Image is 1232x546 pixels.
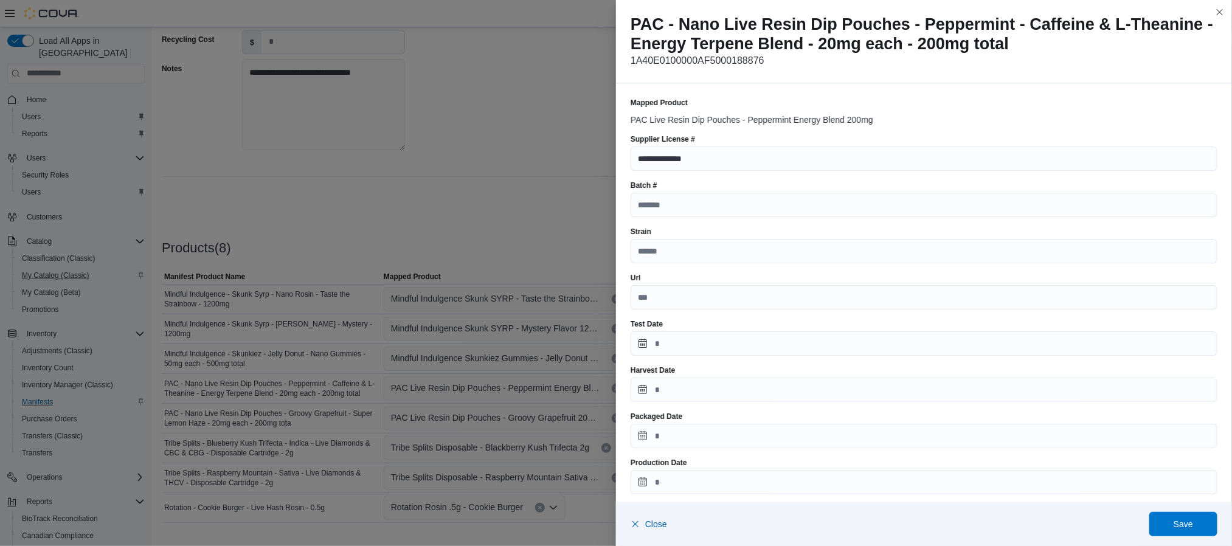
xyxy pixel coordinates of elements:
[1213,5,1227,19] button: Close this dialog
[631,273,641,283] label: Url
[631,470,1217,494] input: Press the down key to open a popover containing a calendar.
[631,458,687,468] label: Production Date
[631,331,1217,356] input: Press the down key to open a popover containing a calendar.
[631,319,663,329] label: Test Date
[631,98,688,108] label: Mapped Product
[631,15,1217,54] h2: PAC - Nano Live Resin Dip Pouches - Peppermint - Caffeine & L-Theanine - Energy Terpene Blend - 2...
[631,512,667,536] button: Close
[631,110,1217,125] div: PAC Live Resin Dip Pouches - Peppermint Energy Blend 200mg
[631,181,657,190] label: Batch #
[631,412,682,421] label: Packaged Date
[631,378,1217,402] input: Press the down key to open a popover containing a calendar.
[645,518,667,530] span: Close
[631,54,1217,68] p: 1A40E0100000AF5000188876
[1174,518,1193,530] span: Save
[631,134,695,144] label: Supplier License #
[1149,512,1217,536] button: Save
[631,365,675,375] label: Harvest Date
[631,424,1217,448] input: Press the down key to open a popover containing a calendar.
[631,227,651,237] label: Strain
